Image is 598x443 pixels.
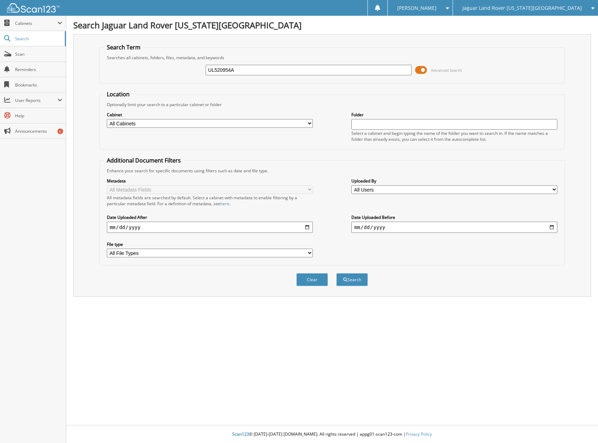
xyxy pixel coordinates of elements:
[103,102,561,108] div: Optionally limit your search to a particular cabinet or folder
[15,82,62,88] span: Bookmarks
[563,409,598,443] iframe: Chat Widget
[103,157,184,164] legend: Additional Document Filters
[103,55,561,61] div: Searches all cabinets, folders, files, metadata, and keywords
[406,431,432,437] a: Privacy Policy
[351,214,557,220] label: Date Uploaded Before
[351,130,557,142] div: Select a cabinet and begin typing the name of the folder you want to search in. If the name match...
[15,20,57,26] span: Cabinets
[66,426,598,443] div: © [DATE]-[DATE] [DOMAIN_NAME]. All rights reserved | appg01-scan123-com |
[431,68,462,73] span: Advanced Search
[73,19,591,31] h1: Search Jaguar Land Rover [US_STATE][GEOGRAPHIC_DATA]
[397,6,437,10] span: [PERSON_NAME]
[15,51,62,57] span: Scan
[103,43,144,51] legend: Search Term
[107,214,313,220] label: Date Uploaded After
[15,97,57,103] span: User Reports
[15,67,62,72] span: Reminders
[107,178,313,184] label: Metadata
[15,128,62,134] span: Announcements
[15,36,61,42] span: Search
[232,431,249,437] span: Scan123
[107,112,313,118] label: Cabinet
[351,222,557,233] input: end
[107,195,313,207] div: All metadata fields are searched by default. Select a cabinet with metadata to enable filtering b...
[103,168,561,174] div: Enhance your search for specific documents using filters such as date and file type.
[296,273,328,286] button: Clear
[103,90,133,98] legend: Location
[351,112,557,118] label: Folder
[107,222,313,233] input: start
[15,113,62,119] span: Help
[462,6,582,10] span: Jaguar Land Rover [US_STATE][GEOGRAPHIC_DATA]
[220,201,229,207] a: here
[351,178,557,184] label: Uploaded By
[57,129,63,134] div: 6
[7,3,60,13] img: scan123-logo-white.svg
[107,241,313,247] label: File type
[336,273,368,286] button: Search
